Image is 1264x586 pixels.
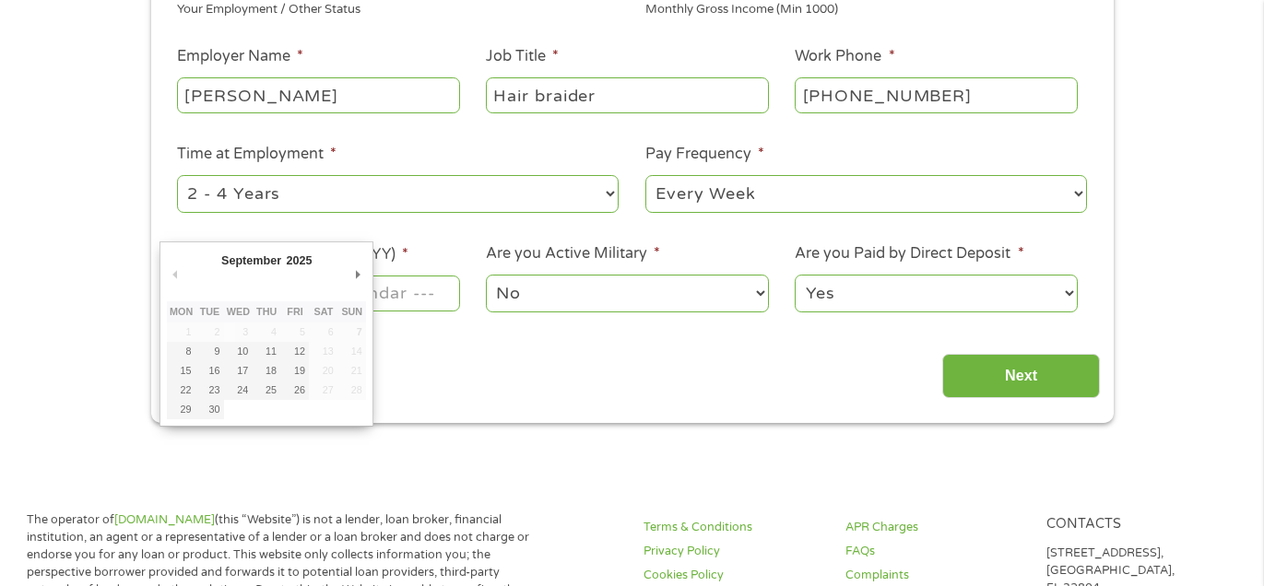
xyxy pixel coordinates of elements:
a: Privacy Policy [644,543,823,560]
abbr: Wednesday [227,306,250,317]
input: Next [942,354,1100,399]
a: Terms & Conditions [644,519,823,536]
button: 24 [224,381,253,400]
button: 19 [281,361,310,381]
a: FAQs [845,543,1025,560]
button: 18 [253,361,281,381]
button: Next Month [349,263,366,287]
a: Complaints [845,567,1025,584]
button: 12 [281,342,310,361]
button: 15 [167,361,195,381]
h4: Contacts [1046,516,1226,533]
button: 29 [167,400,195,419]
button: 17 [224,361,253,381]
a: APR Charges [845,519,1025,536]
abbr: Sunday [341,306,362,317]
label: Job Title [486,47,559,66]
button: Previous Month [167,263,183,287]
button: 11 [253,342,281,361]
label: Work Phone [795,47,894,66]
input: (231) 754-4010 [795,77,1077,112]
abbr: Monday [170,306,193,317]
label: Are you Paid by Direct Deposit [795,244,1023,264]
label: Employer Name [177,47,303,66]
label: Are you Active Military [486,244,660,264]
button: 23 [195,381,224,400]
button: 8 [167,342,195,361]
abbr: Thursday [256,306,277,317]
button: 22 [167,381,195,400]
label: Time at Employment [177,145,337,164]
button: 10 [224,342,253,361]
div: September [219,249,283,274]
a: Cookies Policy [644,567,823,584]
a: [DOMAIN_NAME] [114,512,215,527]
input: Walmart [177,77,459,112]
button: 30 [195,400,224,419]
button: 25 [253,381,281,400]
div: 2025 [284,249,314,274]
input: Cashier [486,77,768,112]
label: Pay Frequency [645,145,764,164]
abbr: Tuesday [200,306,220,317]
button: 9 [195,342,224,361]
button: 26 [281,381,310,400]
abbr: Saturday [313,306,333,317]
abbr: Friday [287,306,302,317]
button: 16 [195,361,224,381]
